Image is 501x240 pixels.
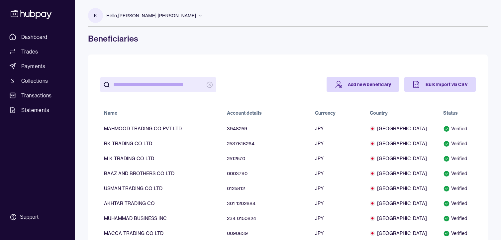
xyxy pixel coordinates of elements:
[223,196,311,211] td: 301 1202684
[21,91,52,99] span: Transactions
[443,230,472,237] div: Verified
[370,125,435,132] span: [GEOGRAPHIC_DATA]
[443,185,472,192] div: Verified
[370,200,435,207] span: [GEOGRAPHIC_DATA]
[100,166,223,181] td: BAAZ AND BROTHERS CO LTD
[100,196,223,211] td: AKHTAR TRADING CO
[315,110,336,116] div: Currency
[404,77,476,92] a: Bulk import via CSV
[7,60,68,72] a: Payments
[21,106,49,114] span: Statements
[7,210,68,224] a: Support
[21,48,38,56] span: Trades
[311,151,366,166] td: JPY
[443,110,458,116] div: Status
[443,125,472,132] div: Verified
[21,62,45,70] span: Payments
[104,110,117,116] div: Name
[21,33,48,41] span: Dashboard
[443,170,472,177] div: Verified
[20,213,39,221] div: Support
[100,136,223,151] td: RK TRADING CO LTD
[7,31,68,43] a: Dashboard
[100,181,223,196] td: USMAN TRADING CO LTD
[100,211,223,226] td: MUHAMMAD BUSINESS INC
[88,33,488,44] h1: Beneficiaries
[7,75,68,87] a: Collections
[7,104,68,116] a: Statements
[311,166,366,181] td: JPY
[370,170,435,177] span: [GEOGRAPHIC_DATA]
[94,12,97,19] p: K
[223,211,311,226] td: 234 0150824
[370,215,435,222] span: [GEOGRAPHIC_DATA]
[223,121,311,136] td: 3948259
[311,196,366,211] td: JPY
[327,77,399,92] a: Add new beneficiary
[311,181,366,196] td: JPY
[443,155,472,162] div: Verified
[370,110,388,116] div: Country
[223,136,311,151] td: 2537616264
[370,185,435,192] span: [GEOGRAPHIC_DATA]
[443,140,472,147] div: Verified
[100,121,223,136] td: MAHMOOD TRADING CO PVT LTD
[227,110,262,116] div: Account details
[311,136,366,151] td: JPY
[370,155,435,162] span: [GEOGRAPHIC_DATA]
[370,230,435,237] span: [GEOGRAPHIC_DATA]
[311,121,366,136] td: JPY
[7,89,68,101] a: Transactions
[311,211,366,226] td: JPY
[223,166,311,181] td: 0003790
[7,46,68,58] a: Trades
[370,140,435,147] span: [GEOGRAPHIC_DATA]
[106,12,196,19] p: Hello, [PERSON_NAME] [PERSON_NAME]
[443,215,472,222] div: Verified
[100,151,223,166] td: M K TRADING CO LTD
[21,77,48,85] span: Collections
[223,151,311,166] td: 2512570
[443,200,472,207] div: Verified
[113,77,203,92] input: search
[223,181,311,196] td: 0125812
